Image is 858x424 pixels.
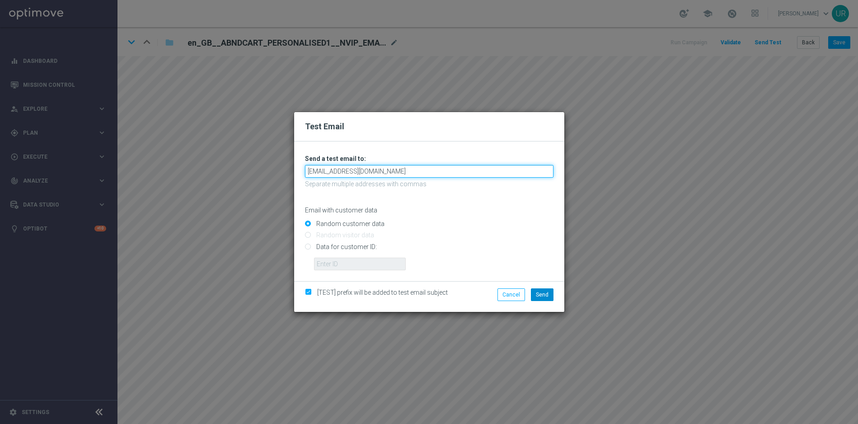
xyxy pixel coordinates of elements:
[305,180,553,188] p: Separate multiple addresses with commas
[314,220,384,228] label: Random customer data
[536,292,549,298] span: Send
[305,206,553,214] p: Email with customer data
[317,289,448,296] span: [TEST] prefix will be added to test email subject
[314,258,406,270] input: Enter ID
[305,155,553,163] h3: Send a test email to:
[497,288,525,301] button: Cancel
[305,121,553,132] h2: Test Email
[531,288,553,301] button: Send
